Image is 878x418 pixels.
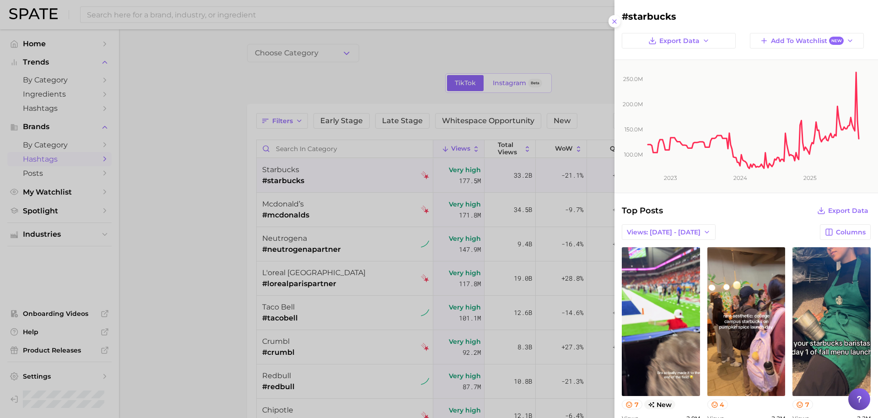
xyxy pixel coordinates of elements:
[622,204,663,217] span: Top Posts
[820,224,871,240] button: Columns
[623,101,643,108] tspan: 200.0m
[707,400,728,409] button: 4
[792,400,813,409] button: 7
[750,33,864,49] button: Add to WatchlistNew
[829,37,844,45] span: New
[622,33,736,49] button: Export Data
[803,174,817,181] tspan: 2025
[624,151,643,158] tspan: 100.0m
[622,400,642,409] button: 7
[836,228,866,236] span: Columns
[733,174,747,181] tspan: 2024
[627,228,700,236] span: Views: [DATE] - [DATE]
[622,224,716,240] button: Views: [DATE] - [DATE]
[828,207,868,215] span: Export Data
[623,76,643,82] tspan: 250.0m
[664,174,677,181] tspan: 2023
[815,204,871,217] button: Export Data
[625,126,643,133] tspan: 150.0m
[644,400,676,409] span: new
[659,37,700,45] span: Export Data
[771,37,844,45] span: Add to Watchlist
[622,11,871,22] h2: #starbucks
